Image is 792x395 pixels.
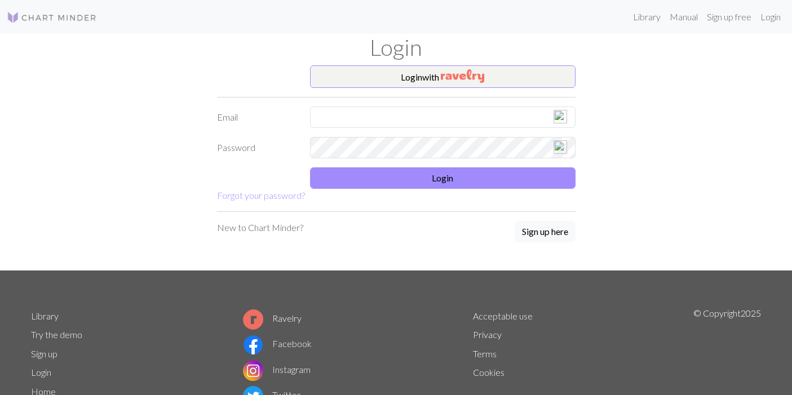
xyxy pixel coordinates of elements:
img: Ravelry [441,69,484,83]
a: Forgot your password? [217,190,305,201]
button: Login [310,167,576,189]
a: Privacy [473,329,502,340]
img: Facebook logo [243,335,263,355]
img: npw-badge-icon-locked.svg [554,110,567,123]
a: Login [756,6,785,28]
a: Sign up [31,348,57,359]
a: Cookies [473,367,505,378]
a: Facebook [243,338,312,349]
button: Loginwith [310,65,576,88]
button: Sign up here [515,221,576,242]
a: Sign up here [515,221,576,243]
a: Manual [665,6,702,28]
a: Try the demo [31,329,82,340]
a: Library [31,310,59,321]
a: Login [31,367,51,378]
p: New to Chart Minder? [217,221,303,234]
a: Sign up free [702,6,756,28]
a: Acceptable use [473,310,533,321]
img: Ravelry logo [243,309,263,330]
a: Terms [473,348,497,359]
a: Ravelry [243,313,302,323]
img: Logo [7,11,97,24]
label: Email [210,106,303,128]
h1: Login [24,34,768,61]
img: npw-badge-icon-locked.svg [554,140,567,154]
a: Library [629,6,665,28]
label: Password [210,137,303,158]
a: Instagram [243,364,311,375]
img: Instagram logo [243,361,263,381]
